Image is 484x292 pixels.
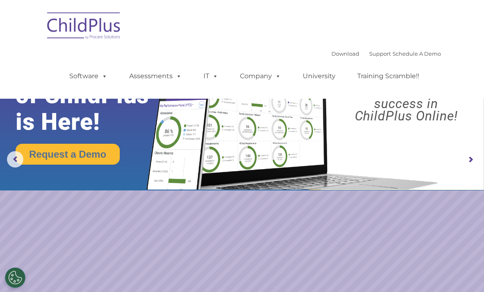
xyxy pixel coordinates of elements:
a: Company [232,68,289,84]
button: Cookies Settings [5,267,25,288]
a: Software [61,68,116,84]
a: University [295,68,344,84]
img: ChildPlus by Procare Solutions [43,7,125,48]
a: Request a Demo [16,144,120,165]
a: Schedule A Demo [393,50,441,57]
a: Training Scramble!! [349,68,427,84]
rs-layer: The Future of ChildPlus is Here! [16,55,170,135]
a: Assessments [121,68,190,84]
a: IT [195,68,226,84]
rs-layer: Boost your productivity and streamline your success in ChildPlus Online! [334,61,478,122]
a: Support [369,50,391,57]
a: Download [331,50,359,57]
font: | [331,50,441,57]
